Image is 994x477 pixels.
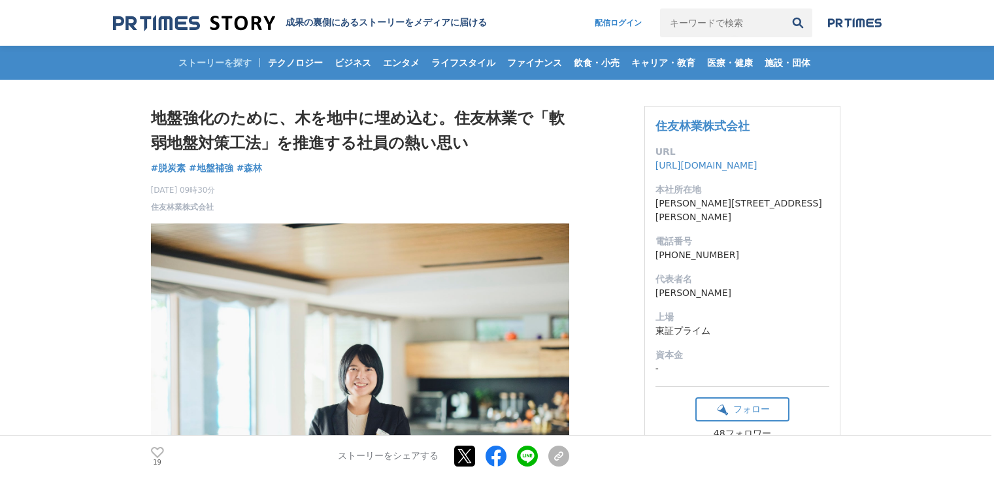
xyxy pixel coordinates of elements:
span: エンタメ [378,57,425,69]
a: 医療・健康 [702,46,758,80]
input: キーワードで検索 [660,8,784,37]
dt: 上場 [655,310,829,324]
a: 配信ログイン [582,8,655,37]
dt: 資本金 [655,348,829,362]
span: ビジネス [329,57,376,69]
span: [DATE] 09時30分 [151,184,216,196]
a: 成果の裏側にあるストーリーをメディアに届ける 成果の裏側にあるストーリーをメディアに届ける [113,14,487,32]
img: prtimes [828,18,882,28]
span: 施設・団体 [759,57,816,69]
dd: 東証プライム [655,324,829,338]
p: ストーリーをシェアする [338,451,439,463]
h1: 地盤強化のために、木を地中に埋め込む。住友林業で「軟弱地盤対策工法」を推進する社員の熱い思い [151,106,569,156]
a: ビジネス [329,46,376,80]
a: 施設・団体 [759,46,816,80]
p: 19 [151,459,164,466]
dt: 電話番号 [655,235,829,248]
a: 住友林業株式会社 [655,119,750,133]
div: 48フォロワー [695,428,789,440]
dt: 代表者名 [655,272,829,286]
a: 飲食・小売 [569,46,625,80]
button: 検索 [784,8,812,37]
span: 医療・健康 [702,57,758,69]
a: ファイナンス [502,46,567,80]
a: キャリア・教育 [626,46,701,80]
a: ライフスタイル [426,46,501,80]
dd: - [655,362,829,376]
dd: [PHONE_NUMBER] [655,248,829,262]
img: 成果の裏側にあるストーリーをメディアに届ける [113,14,275,32]
a: 住友林業株式会社 [151,201,214,213]
dt: URL [655,145,829,159]
span: ライフスタイル [426,57,501,69]
dd: [PERSON_NAME][STREET_ADDRESS][PERSON_NAME] [655,197,829,224]
dt: 本社所在地 [655,183,829,197]
span: ファイナンス [502,57,567,69]
a: エンタメ [378,46,425,80]
a: #脱炭素 [151,161,186,175]
span: #脱炭素 [151,162,186,174]
a: [URL][DOMAIN_NAME] [655,160,757,171]
span: #地盤補強 [189,162,233,174]
span: 飲食・小売 [569,57,625,69]
a: #森林 [237,161,263,175]
span: テクノロジー [263,57,328,69]
button: フォロー [695,397,789,421]
dd: [PERSON_NAME] [655,286,829,300]
a: #地盤補強 [189,161,233,175]
a: テクノロジー [263,46,328,80]
h2: 成果の裏側にあるストーリーをメディアに届ける [286,17,487,29]
span: #森林 [237,162,263,174]
span: キャリア・教育 [626,57,701,69]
